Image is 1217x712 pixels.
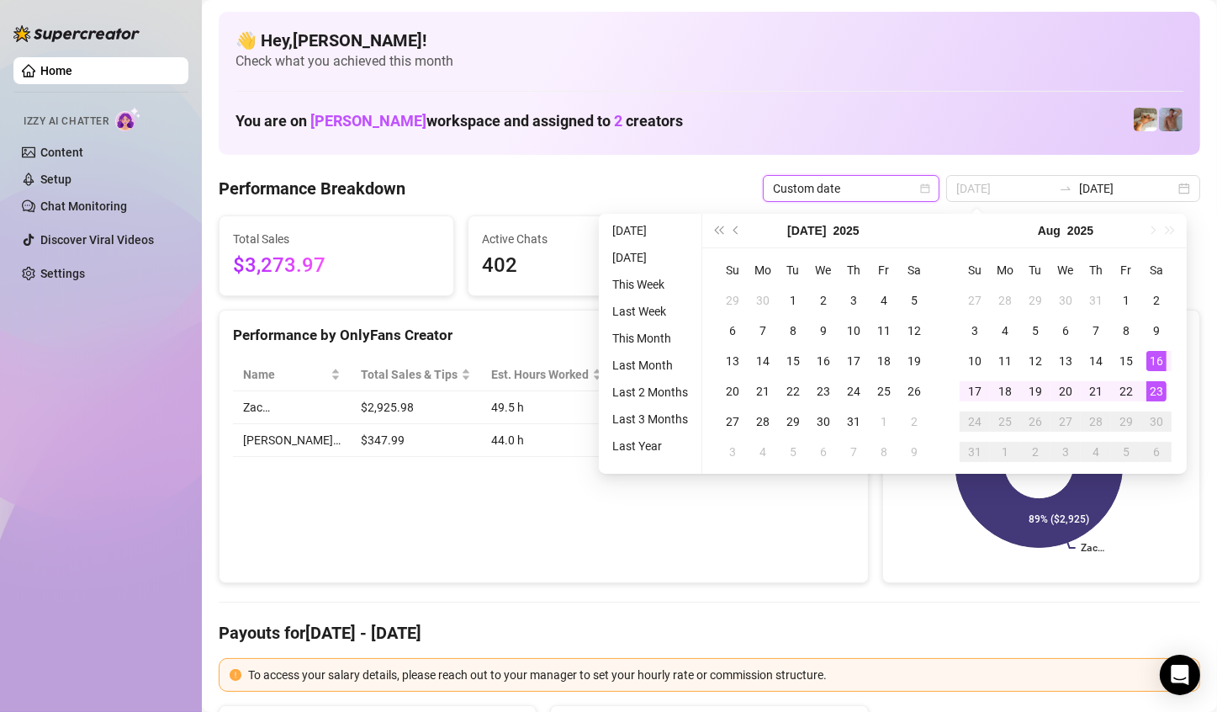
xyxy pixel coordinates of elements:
[115,107,141,131] img: AI Chatter
[481,424,612,457] td: 44.0 h
[40,267,85,280] a: Settings
[606,436,695,456] li: Last Year
[606,221,695,241] li: [DATE]
[753,442,773,462] div: 4
[960,316,990,346] td: 2025-08-03
[728,214,746,247] button: Previous month (PageUp)
[813,412,833,432] div: 30
[965,351,985,371] div: 10
[606,301,695,321] li: Last Week
[717,285,748,316] td: 2025-06-29
[778,316,808,346] td: 2025-07-08
[482,230,689,248] span: Active Chats
[787,214,826,247] button: Choose a month
[1050,406,1081,437] td: 2025-08-27
[1067,214,1093,247] button: Choose a year
[748,376,778,406] td: 2025-07-21
[1116,412,1136,432] div: 29
[839,255,869,285] th: Th
[783,442,803,462] div: 5
[1056,412,1076,432] div: 27
[808,437,839,467] td: 2025-08-06
[1081,316,1111,346] td: 2025-08-07
[839,316,869,346] td: 2025-07-10
[1081,346,1111,376] td: 2025-08-14
[748,406,778,437] td: 2025-07-28
[899,437,929,467] td: 2025-08-09
[606,274,695,295] li: This Week
[1056,290,1076,311] div: 30
[1146,290,1167,311] div: 2
[1086,290,1106,311] div: 31
[24,114,108,130] span: Izzy AI Chatter
[960,346,990,376] td: 2025-08-10
[722,412,743,432] div: 27
[1086,381,1106,401] div: 21
[753,351,773,371] div: 14
[813,442,833,462] div: 6
[778,255,808,285] th: Tu
[1050,346,1081,376] td: 2025-08-13
[13,25,140,42] img: logo-BBDzfeDw.svg
[717,437,748,467] td: 2025-08-03
[1025,442,1045,462] div: 2
[778,406,808,437] td: 2025-07-29
[361,365,458,384] span: Total Sales & Tips
[717,316,748,346] td: 2025-07-06
[1020,346,1050,376] td: 2025-08-12
[1038,214,1061,247] button: Choose a month
[1025,321,1045,341] div: 5
[722,442,743,462] div: 3
[995,412,1015,432] div: 25
[709,214,728,247] button: Last year (Control + left)
[965,290,985,311] div: 27
[233,230,440,248] span: Total Sales
[219,621,1200,645] h4: Payouts for [DATE] - [DATE]
[717,376,748,406] td: 2025-07-20
[40,233,154,247] a: Discover Viral Videos
[874,351,894,371] div: 18
[1159,108,1183,131] img: Joey
[1081,437,1111,467] td: 2025-09-04
[491,365,589,384] div: Est. Hours Worked
[606,382,695,402] li: Last 2 Months
[904,442,924,462] div: 9
[783,321,803,341] div: 8
[717,406,748,437] td: 2025-07-27
[1146,412,1167,432] div: 30
[808,346,839,376] td: 2025-07-16
[808,255,839,285] th: We
[1079,179,1175,198] input: End date
[1111,406,1141,437] td: 2025-08-29
[960,376,990,406] td: 2025-08-17
[1050,376,1081,406] td: 2025-08-20
[1146,442,1167,462] div: 6
[40,146,83,159] a: Content
[1116,351,1136,371] div: 15
[904,290,924,311] div: 5
[1025,412,1045,432] div: 26
[1111,285,1141,316] td: 2025-08-01
[869,376,899,406] td: 2025-07-25
[1056,381,1076,401] div: 20
[808,316,839,346] td: 2025-07-09
[844,381,864,401] div: 24
[813,351,833,371] div: 16
[778,346,808,376] td: 2025-07-15
[808,376,839,406] td: 2025-07-23
[844,412,864,432] div: 31
[1059,182,1072,195] span: swap-right
[1020,316,1050,346] td: 2025-08-05
[1081,406,1111,437] td: 2025-08-28
[1141,346,1172,376] td: 2025-08-16
[778,285,808,316] td: 2025-07-01
[813,321,833,341] div: 9
[40,64,72,77] a: Home
[783,290,803,311] div: 1
[1050,285,1081,316] td: 2025-07-30
[310,112,426,130] span: [PERSON_NAME]
[1141,285,1172,316] td: 2025-08-02
[844,290,864,311] div: 3
[839,437,869,467] td: 2025-08-07
[748,285,778,316] td: 2025-06-30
